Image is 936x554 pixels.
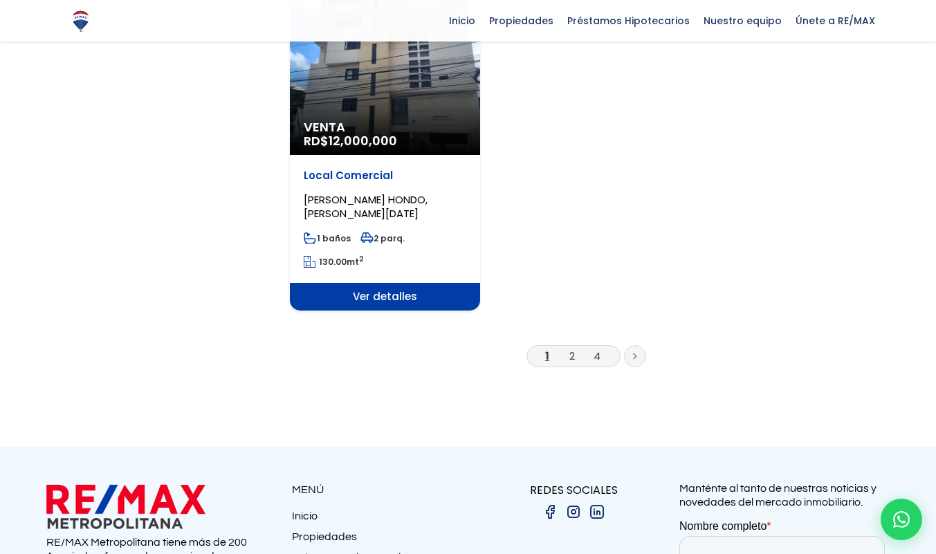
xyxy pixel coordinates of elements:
[569,349,575,363] a: 2
[468,481,679,499] p: REDES SOCIALES
[292,509,468,530] a: Inicio
[304,169,466,183] p: Local Comercial
[560,10,697,31] span: Préstamos Hipotecarios
[290,283,480,311] span: Ver detalles
[292,481,468,499] p: MENÚ
[594,349,600,363] a: 4
[482,10,560,31] span: Propiedades
[789,10,882,31] span: Únete a RE/MAX
[697,10,789,31] span: Nuestro equipo
[442,10,482,31] span: Inicio
[304,192,428,221] span: [PERSON_NAME] HONDO, [PERSON_NAME][DATE]
[542,504,558,520] img: facebook.png
[304,232,351,244] span: 1 baños
[304,120,466,134] span: Venta
[565,504,582,520] img: instagram.png
[292,530,468,551] a: Propiedades
[68,9,93,33] img: Logo de REMAX
[545,349,549,363] a: 1
[304,256,364,268] span: mt
[46,481,205,532] img: remax metropolitana logo
[589,504,605,520] img: linkedin.png
[359,254,364,264] sup: 2
[679,481,890,509] p: Manténte al tanto de nuestras noticias y novedades del mercado inmobiliario.
[329,132,397,149] span: 12,000,000
[360,232,405,244] span: 2 parq.
[319,256,347,268] span: 130.00
[304,132,397,149] span: RD$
